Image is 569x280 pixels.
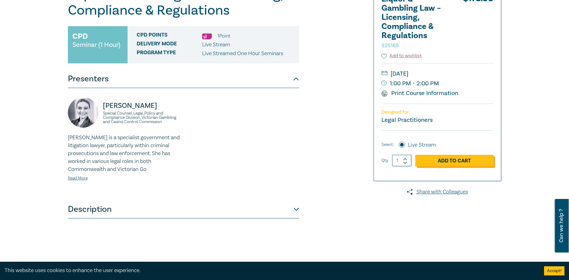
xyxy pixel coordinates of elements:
div: This website uses cookies to enhance the user experience. [5,267,535,275]
small: Special Counsel, Legal, Policy and Compliance Division, Victorian Gambling and Casino Control Com... [103,111,180,124]
img: https://s3.ap-southeast-2.amazonaws.com/leo-cussen-store-production-content/Contacts/Samantha%20P... [68,97,98,128]
li: 1 Point [217,32,230,40]
span: Program type [137,50,202,58]
span: CPD Points [137,32,202,40]
button: Presenters [68,70,299,88]
button: Accept cookies [544,266,564,275]
small: Seminar (1 Hour) [72,42,120,48]
a: Add to Cart [415,155,493,166]
span: Can we help ? [558,203,564,249]
p: Live Streamed One Hour Seminars [202,50,283,58]
small: S25165 [381,42,399,49]
img: Substantive Law [202,34,212,39]
p: Designed for [381,109,493,115]
label: Live Stream [408,141,436,149]
span: Select: [381,141,394,148]
h3: CPD [72,31,88,42]
button: Description [68,200,299,218]
a: Read More [68,175,88,181]
span: Delivery Mode [137,41,202,49]
button: Add to wishlist [381,52,422,59]
input: 1 [392,155,412,166]
p: [PERSON_NAME] [103,101,180,111]
label: Qty [381,157,388,164]
small: Legal Practitioners [381,116,433,124]
small: [DATE] [381,69,493,79]
span: Live Stream [202,41,230,48]
p: [PERSON_NAME] is a specialist government and litigation lawyer, particularly within criminal pros... [68,134,180,173]
a: Share with Colleagues [374,188,501,196]
a: Print Course Information [381,89,458,97]
small: 1:00 PM - 2:00 PM [381,79,493,88]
